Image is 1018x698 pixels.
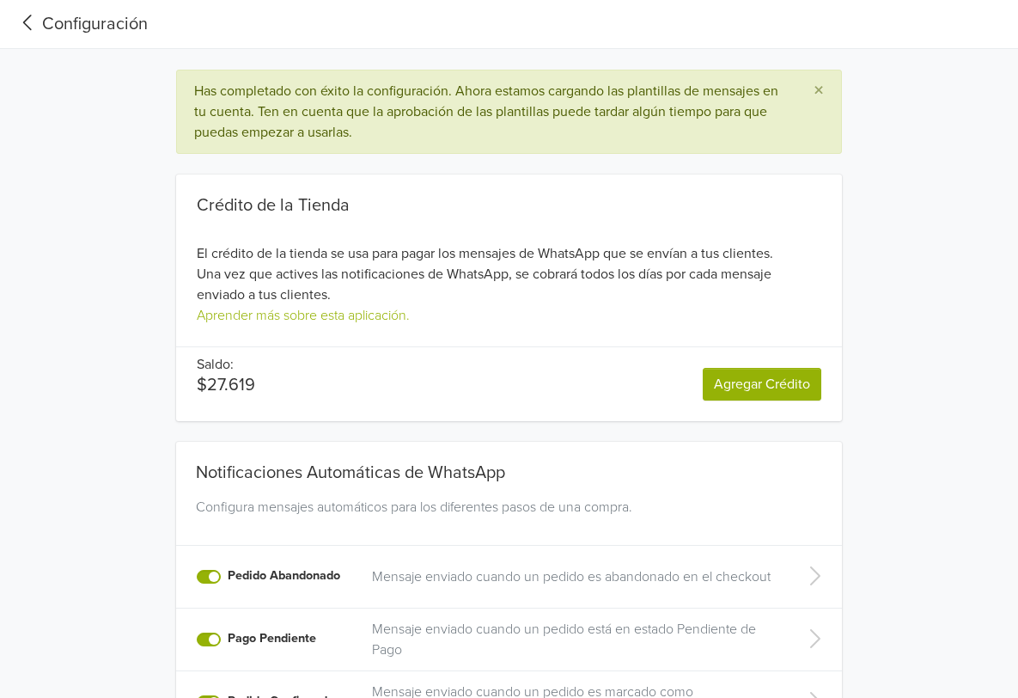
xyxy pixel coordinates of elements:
[228,629,316,648] label: Pago Pendiente
[189,442,829,490] div: Notificaciones Automáticas de WhatsApp
[176,195,842,326] div: El crédito de la tienda se usa para pagar los mensajes de WhatsApp que se envían a tus clientes. ...
[194,81,786,143] div: Has completado con éxito la configuración. Ahora estamos cargando las plantillas de mensajes en t...
[814,78,824,103] span: ×
[197,375,255,395] p: $27.619
[372,566,777,587] a: Mensaje enviado cuando un pedido es abandonado en el checkout
[189,497,829,538] div: Configura mensajes automáticos para los diferentes pasos de una compra.
[703,368,821,401] a: Agregar Crédito
[197,354,255,375] p: Saldo:
[197,195,821,216] div: Crédito de la Tienda
[197,307,410,324] a: Aprender más sobre esta aplicación.
[372,619,777,660] a: Mensaje enviado cuando un pedido está en estado Pendiente de Pago
[14,11,148,37] a: Configuración
[228,566,340,585] label: Pedido Abandonado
